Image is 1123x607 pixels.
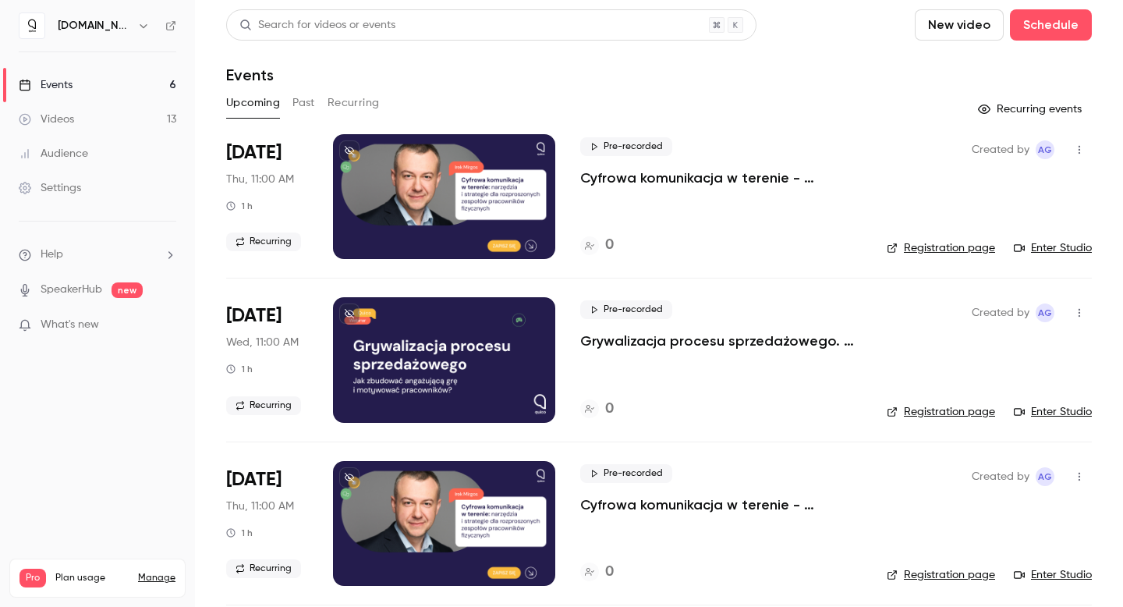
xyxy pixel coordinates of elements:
button: New video [915,9,1004,41]
span: [DATE] [226,303,282,328]
a: Cyfrowa komunikacja w terenie - narzędzia i strategie dla rozproszonych zespołów pracowników fizy... [580,495,862,514]
span: AG [1038,140,1052,159]
button: Schedule [1010,9,1092,41]
div: 1 h [226,527,253,539]
div: Events [19,77,73,93]
span: [DATE] [226,467,282,492]
a: SpeakerHub [41,282,102,298]
h4: 0 [605,399,614,420]
div: Search for videos or events [239,17,395,34]
span: Created by [972,467,1029,486]
div: 1 h [226,200,253,212]
a: Enter Studio [1014,567,1092,583]
h6: [DOMAIN_NAME] [58,18,131,34]
div: Sep 25 Thu, 11:00 AM (Europe/Warsaw) [226,461,308,586]
span: Pre-recorded [580,300,672,319]
button: Past [292,91,315,115]
span: Created by [972,303,1029,322]
button: Recurring [328,91,380,115]
a: Registration page [887,567,995,583]
span: Aleksandra Grabarska [1036,467,1054,486]
li: help-dropdown-opener [19,247,176,263]
span: Thu, 11:00 AM [226,499,294,514]
a: Manage [138,572,175,584]
span: Wed, 11:00 AM [226,335,299,350]
span: Help [41,247,63,263]
a: Enter Studio [1014,240,1092,256]
span: Recurring [226,396,301,415]
span: Plan usage [55,572,129,584]
a: Registration page [887,404,995,420]
span: Thu, 11:00 AM [226,172,294,187]
a: Cyfrowa komunikacja w terenie - narzędzia i strategie dla rozproszonych zespołów pracowników fizy... [580,169,862,187]
span: Pro [19,569,46,587]
span: Aleksandra Grabarska [1036,140,1054,159]
img: quico.io [19,13,44,38]
span: Created by [972,140,1029,159]
button: Upcoming [226,91,280,115]
div: Sep 24 Wed, 11:00 AM (Europe/Warsaw) [226,297,308,422]
h4: 0 [605,235,614,256]
a: Registration page [887,240,995,256]
span: Recurring [226,233,301,251]
span: What's new [41,317,99,333]
div: Settings [19,180,81,196]
button: Recurring events [971,97,1092,122]
a: 0 [580,399,614,420]
iframe: Noticeable Trigger [158,318,176,332]
div: Sep 18 Thu, 11:00 AM (Europe/Warsaw) [226,134,308,259]
div: Audience [19,146,88,162]
span: AG [1038,467,1052,486]
div: 1 h [226,363,253,375]
a: 0 [580,235,614,256]
a: 0 [580,562,614,583]
h1: Events [226,66,274,84]
div: Videos [19,112,74,127]
span: new [112,282,143,298]
span: Pre-recorded [580,137,672,156]
a: Enter Studio [1014,404,1092,420]
span: [DATE] [226,140,282,165]
span: Recurring [226,559,301,578]
a: Grywalizacja procesu sprzedażowego. Jak zbudować angażującą grę i motywować pracowników? [580,332,862,350]
span: Aleksandra Grabarska [1036,303,1054,322]
h4: 0 [605,562,614,583]
span: AG [1038,303,1052,322]
span: Pre-recorded [580,464,672,483]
